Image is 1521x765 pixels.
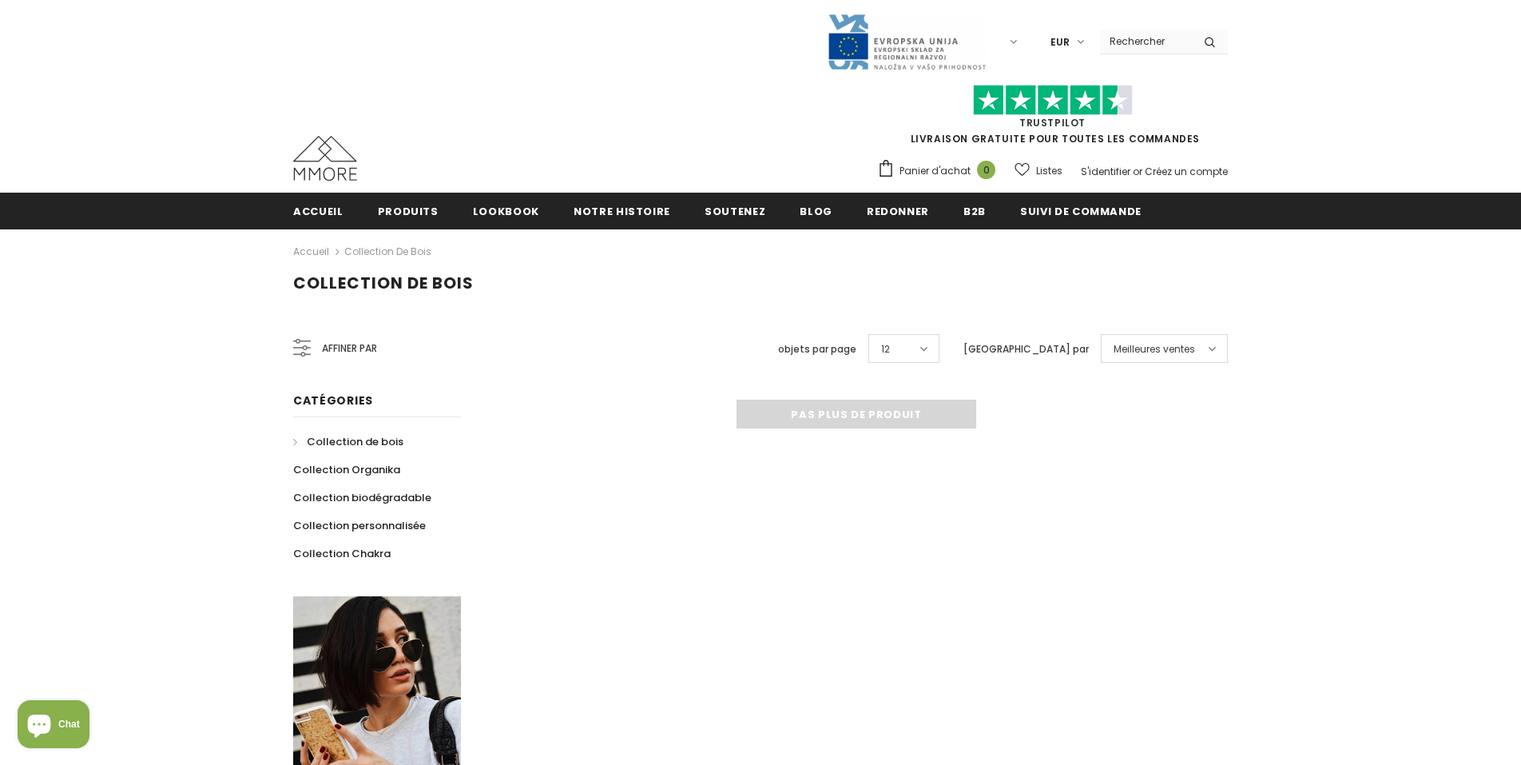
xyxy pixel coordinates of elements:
[1020,204,1142,219] span: Suivi de commande
[293,462,400,477] span: Collection Organika
[867,193,929,229] a: Redonner
[963,204,986,219] span: B2B
[293,546,391,561] span: Collection Chakra
[293,512,426,540] a: Collection personnalisée
[1020,193,1142,229] a: Suivi de commande
[1050,34,1070,50] span: EUR
[293,456,400,484] a: Collection Organika
[574,204,670,219] span: Notre histoire
[473,193,539,229] a: Lookbook
[322,340,377,357] span: Affiner par
[293,540,391,568] a: Collection Chakra
[963,193,986,229] a: B2B
[293,204,344,219] span: Accueil
[473,204,539,219] span: Lookbook
[963,341,1089,357] label: [GEOGRAPHIC_DATA] par
[800,204,832,219] span: Blog
[293,136,357,181] img: Cas MMORE
[827,34,987,48] a: Javni Razpis
[293,490,431,505] span: Collection biodégradable
[899,163,971,179] span: Panier d'achat
[378,193,439,229] a: Produits
[293,518,426,533] span: Collection personnalisée
[867,204,929,219] span: Redonner
[13,700,94,752] inbox-online-store-chat: Shopify online store chat
[1133,165,1142,178] span: or
[293,272,474,294] span: Collection de bois
[293,242,329,261] a: Accueil
[1036,163,1062,179] span: Listes
[1081,165,1130,178] a: S'identifier
[1114,341,1195,357] span: Meilleures ventes
[827,13,987,71] img: Javni Razpis
[705,193,765,229] a: soutenez
[705,204,765,219] span: soutenez
[881,341,890,357] span: 12
[293,392,373,408] span: Catégories
[307,434,403,449] span: Collection de bois
[344,245,431,258] a: Collection de bois
[1145,165,1228,178] a: Créez un compte
[378,204,439,219] span: Produits
[800,193,832,229] a: Blog
[973,85,1133,116] img: Faites confiance aux étoiles pilotes
[293,428,403,456] a: Collection de bois
[574,193,670,229] a: Notre histoire
[977,161,995,179] span: 0
[1015,157,1062,185] a: Listes
[877,92,1228,145] span: LIVRAISON GRATUITE POUR TOUTES LES COMMANDES
[293,193,344,229] a: Accueil
[877,159,1003,183] a: Panier d'achat 0
[778,341,856,357] label: objets par page
[1100,30,1192,53] input: Search Site
[293,484,431,512] a: Collection biodégradable
[1019,116,1086,129] a: TrustPilot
